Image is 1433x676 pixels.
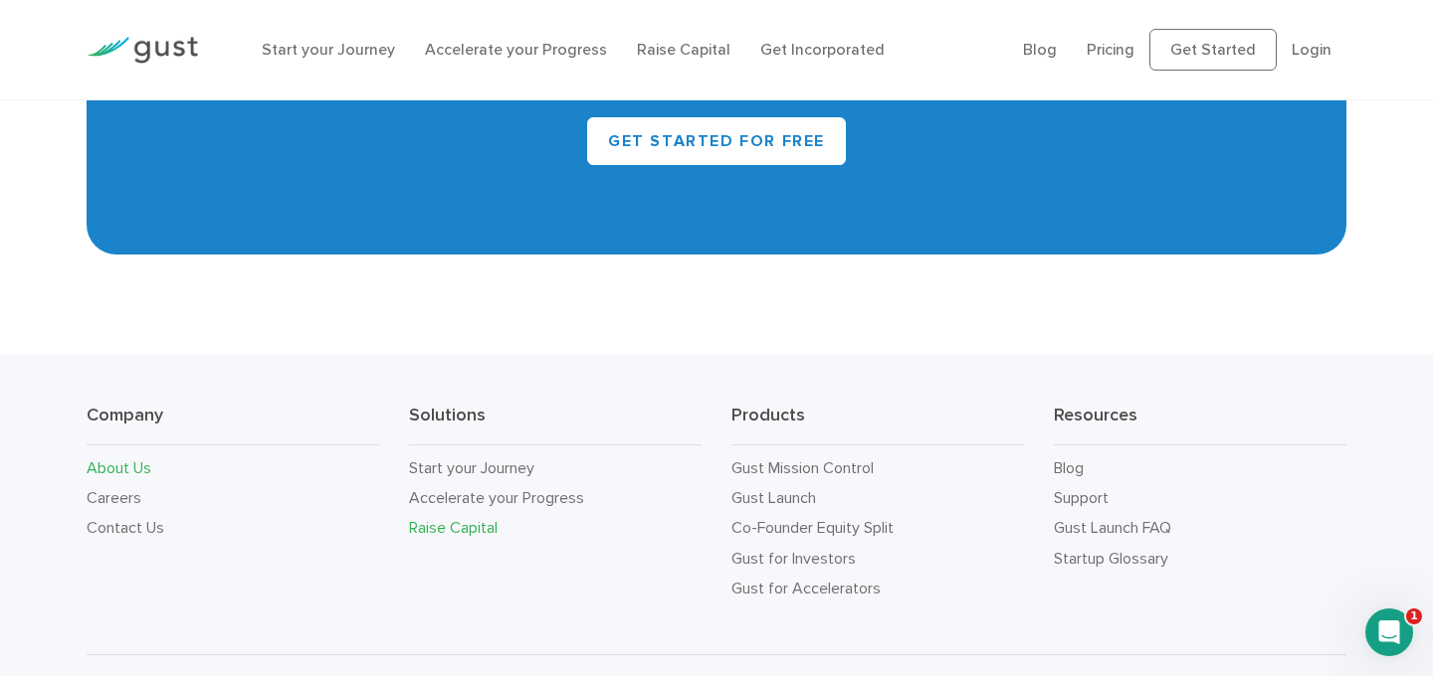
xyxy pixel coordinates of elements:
[1087,40,1134,59] a: Pricing
[262,40,395,59] a: Start your Journey
[87,518,164,537] a: Contact Us
[1023,40,1057,59] a: Blog
[87,404,379,445] h3: Company
[731,488,816,507] a: Gust Launch
[731,549,856,568] a: Gust for Investors
[1292,40,1331,59] a: Login
[1149,29,1277,71] a: Get Started
[409,404,702,445] h3: Solutions
[731,579,881,597] a: Gust for Accelerators
[760,40,885,59] a: Get Incorporated
[87,37,198,64] img: Gust Logo
[409,458,534,477] a: Start your Journey
[1054,488,1109,507] a: Support
[87,458,151,477] a: About Us
[587,117,846,165] a: Get Started for Free
[1054,404,1346,445] h3: Resources
[1054,518,1171,537] a: Gust Launch FAQ
[409,488,584,507] a: Accelerate your Progress
[1333,581,1433,676] iframe: Chat Widget
[1054,549,1168,568] a: Startup Glossary
[637,40,730,59] a: Raise Capital
[425,40,607,59] a: Accelerate your Progress
[409,518,498,537] a: Raise Capital
[731,404,1024,445] h3: Products
[87,488,141,507] a: Careers
[731,458,874,477] a: Gust Mission Control
[1054,458,1084,477] a: Blog
[731,518,894,537] a: Co-Founder Equity Split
